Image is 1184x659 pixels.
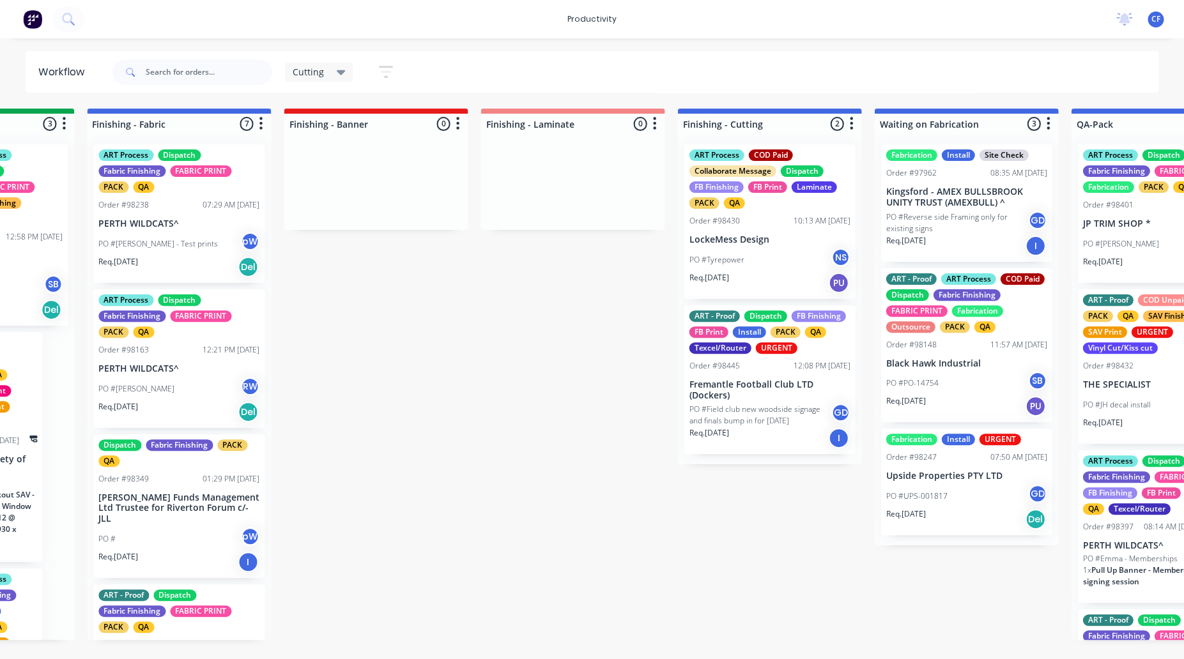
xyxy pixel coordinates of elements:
[793,215,850,227] div: 10:13 AM [DATE]
[153,589,196,601] div: Dispatch
[689,165,776,177] div: Collaborate Message
[1082,503,1103,515] div: QA
[755,342,797,354] div: URGENT
[6,231,63,243] div: 12:58 PM [DATE]
[886,377,938,389] p: PO #PO-14754
[880,428,1052,535] div: FabricationInstallURGENTOrder #9824707:50 AM [DATE]Upside Properties PTY LTDPO #UPS-001817GDReq.[...
[886,149,937,161] div: Fabrication
[203,344,259,356] div: 12:21 PM [DATE]
[98,199,149,211] div: Order #98238
[804,326,826,338] div: QA
[770,326,800,338] div: PACK
[1082,455,1137,467] div: ART Process
[98,589,149,601] div: ART - Proof
[689,326,728,338] div: FB Print
[886,235,925,246] p: Req. [DATE]
[886,211,1027,234] p: PO #Reverse side Framing only for existing signs
[170,605,231,617] div: FABRIC PRINT
[293,65,324,79] span: Cutting
[1082,294,1133,306] div: ART - Proof
[43,275,63,294] div: SB
[240,527,259,546] div: pW
[684,144,855,299] div: ART ProcessCOD PaidCollaborate MessageDispatchFB FinishingFB PrintLaminatePACKQAOrder #9843010:13...
[158,294,201,306] div: Dispatch
[689,310,739,322] div: ART - Proof
[98,439,141,451] div: Dispatch
[1082,564,1091,575] span: 1 x
[1082,342,1157,354] div: Vinyl Cut/Kiss cut
[684,305,855,455] div: ART - ProofDispatchFB FinishingFB PrintInstallPACKQATexcel/RouterURGENTOrder #9844512:08 PM [DATE...
[1000,273,1044,285] div: COD Paid
[689,215,739,227] div: Order #98430
[1137,614,1180,626] div: Dispatch
[1082,326,1126,338] div: SAV Print
[689,404,831,427] p: PO #Field club new woodside signage and finals bump in for [DATE]
[1138,181,1168,193] div: PACK
[886,273,936,285] div: ART - Proof
[238,402,258,422] div: Del
[1082,399,1150,411] p: PO #JH decal install
[886,490,947,502] p: PO #UPS-001817
[98,344,149,356] div: Order #98163
[238,552,258,572] div: I
[886,451,936,463] div: Order #98247
[170,165,231,177] div: FABRIC PRINT
[98,310,165,322] div: Fabric Finishing
[1082,256,1122,268] p: Req. [DATE]
[886,321,935,333] div: Outsource
[203,199,259,211] div: 07:29 AM [DATE]
[1082,471,1149,483] div: Fabric Finishing
[744,310,787,322] div: Dispatch
[951,305,1003,317] div: Fabrication
[689,254,744,266] p: PO #Tyrepower
[1082,310,1112,322] div: PACK
[98,621,128,633] div: PACK
[886,305,947,317] div: FABRIC PRINT
[689,272,728,284] p: Req. [DATE]
[98,492,259,524] p: [PERSON_NAME] Funds Management Ltd Trustee for Riverton Forum c/- JLL
[238,257,258,277] div: Del
[1082,238,1158,250] p: PO #[PERSON_NAME]
[933,289,1000,301] div: Fabric Finishing
[98,149,153,161] div: ART Process
[979,149,1028,161] div: Site Check
[748,149,792,161] div: COD Paid
[98,533,116,545] p: PO #
[1027,211,1047,230] div: GD
[1082,521,1133,533] div: Order #98397
[1082,165,1149,177] div: Fabric Finishing
[732,326,765,338] div: Install
[831,248,850,267] div: NS
[170,310,231,322] div: FABRIC PRINT
[880,268,1052,423] div: ART - ProofART ProcessCOD PaidDispatchFabric FinishingFABRIC PRINTFabricationOutsourcePACKQAOrder...
[780,165,823,177] div: Dispatch
[98,218,259,229] p: PERTH WILDCATS^
[941,273,996,285] div: ART Process
[1082,630,1149,642] div: Fabric Finishing
[828,428,849,448] div: I
[98,326,128,338] div: PACK
[98,238,218,250] p: PO #[PERSON_NAME] - Test prints
[217,439,247,451] div: PACK
[98,605,165,617] div: Fabric Finishing
[93,144,265,283] div: ART ProcessDispatchFabric FinishingFABRIC PRINTPACKQAOrder #9823807:29 AM [DATE]PERTH WILDCATS^PO...
[886,508,925,520] p: Req. [DATE]
[146,439,213,451] div: Fabric Finishing
[979,434,1020,445] div: URGENT
[791,310,845,322] div: FB Finishing
[886,395,925,407] p: Req. [DATE]
[689,360,739,372] div: Order #98445
[941,149,974,161] div: Install
[1131,326,1172,338] div: URGENT
[1082,417,1122,428] p: Req. [DATE]
[689,197,719,209] div: PACK
[133,181,154,193] div: QA
[974,321,995,333] div: QA
[1082,553,1177,564] p: PO #Emma - Memberships
[1082,199,1133,211] div: Order #98401
[240,232,259,251] div: pW
[98,256,138,268] p: Req. [DATE]
[203,639,259,651] div: 04:21 PM [DATE]
[886,339,936,351] div: Order #98148
[793,360,850,372] div: 12:08 PM [DATE]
